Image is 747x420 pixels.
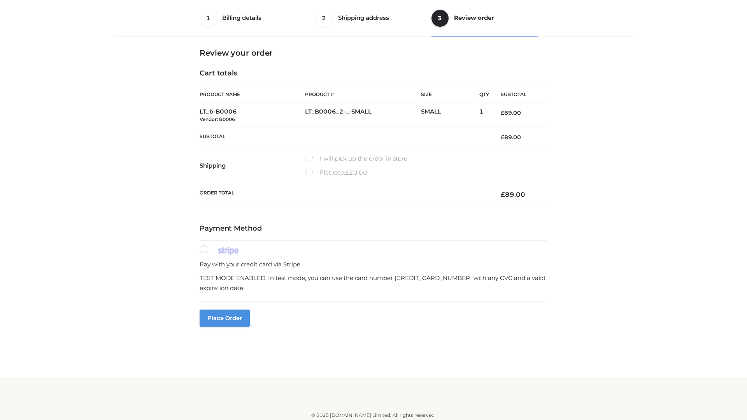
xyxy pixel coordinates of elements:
th: Subtotal [489,86,547,103]
h4: Payment Method [200,224,547,233]
th: Product Name [200,86,305,103]
button: Place order [200,310,250,327]
bdi: 20.00 [345,169,367,176]
small: Vendor: B0006 [200,116,235,122]
td: LT_B0006_2-_-SMALL [305,103,421,128]
th: Subtotal [200,128,489,147]
bdi: 89.00 [501,134,521,141]
span: £ [345,169,349,176]
th: Qty [479,86,489,103]
label: I will pick up the order in store. [305,154,409,164]
th: Size [421,86,475,103]
h3: Review your order [200,48,547,58]
bdi: 89.00 [501,109,521,116]
label: Flat rate: [305,168,367,178]
td: SMALL [421,103,479,128]
span: £ [501,109,504,116]
h4: Cart totals [200,69,547,78]
span: £ [501,134,504,141]
td: LT_b-B0006 [200,103,305,128]
th: Order Total [200,184,489,205]
p: TEST MODE ENABLED. In test mode, you can use the card number [CREDIT_CARD_NUMBER] with any CVC an... [200,273,547,293]
th: Shipping [200,147,305,184]
bdi: 89.00 [501,191,525,198]
td: 1 [479,103,489,128]
div: © 2025 [DOMAIN_NAME] Limited. All rights reserved. [116,411,631,419]
p: Pay with your credit card via Stripe. [200,259,547,269]
span: £ [501,191,505,198]
th: Product # [305,86,421,103]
